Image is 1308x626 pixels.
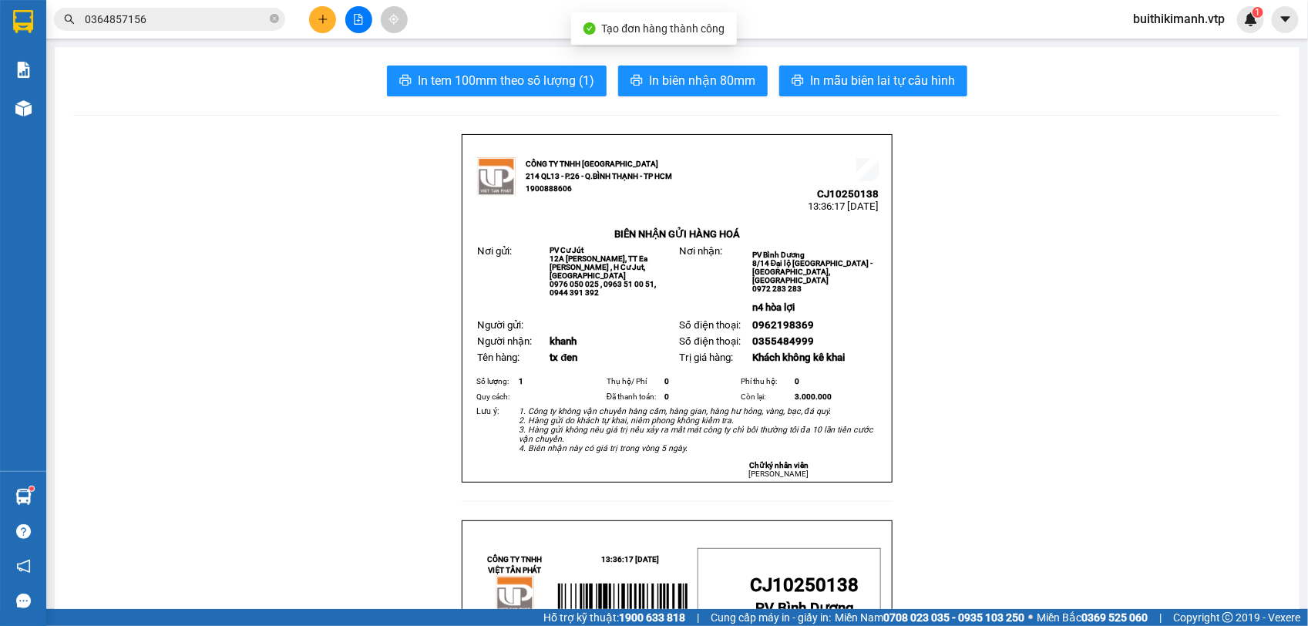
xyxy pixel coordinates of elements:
[1279,12,1293,26] span: caret-down
[795,377,799,385] span: 0
[270,12,279,27] span: close-circle
[53,93,179,104] strong: BIÊN NHẬN GỬI HÀNG HOÁ
[679,319,740,331] span: Số điện thoại:
[550,335,577,347] span: khanh
[1244,12,1258,26] img: icon-new-feature
[748,469,809,478] span: [PERSON_NAME]
[679,352,733,363] span: Trị giá hàng:
[418,71,594,90] span: In tem 100mm theo số lượng (1)
[146,69,217,81] span: 08:26:05 [DATE]
[15,107,32,130] span: Nơi gửi:
[399,74,412,89] span: printer
[353,14,364,25] span: file-add
[15,35,35,73] img: logo
[664,377,669,385] span: 0
[752,319,814,331] span: 0962198369
[388,14,399,25] span: aim
[381,6,408,33] button: aim
[614,228,740,240] strong: BIÊN NHẬN GỬI HÀNG HOÁ
[752,335,814,347] span: 0355484999
[738,389,792,405] td: Còn lại:
[519,377,523,385] span: 1
[752,259,873,284] span: 8/14 Đại lộ [GEOGRAPHIC_DATA] - [GEOGRAPHIC_DATA], [GEOGRAPHIC_DATA]
[118,107,143,130] span: Nơi nhận:
[16,559,31,574] span: notification
[1222,612,1233,623] span: copyright
[795,392,832,401] span: 3.000.000
[1081,611,1148,624] strong: 0369 525 060
[679,245,722,257] span: Nơi nhận:
[52,108,86,116] span: PV Cư Jút
[345,6,372,33] button: file-add
[818,188,879,200] span: CJ10250138
[792,74,804,89] span: printer
[318,14,328,25] span: plus
[477,352,520,363] span: Tên hàng:
[835,609,1024,626] span: Miền Nam
[13,10,33,33] img: logo-vxr
[752,352,845,363] span: Khách không kê khai
[476,406,499,416] span: Lưu ý:
[583,22,596,35] span: check-circle
[29,486,34,491] sup: 1
[474,389,516,405] td: Quy cách:
[15,100,32,116] img: warehouse-icon
[543,609,685,626] span: Hỗ trợ kỹ thuật:
[602,555,660,564] span: 13:36:17 [DATE]
[270,14,279,23] span: close-circle
[1121,9,1237,29] span: buithikimanh.vtp
[749,461,809,469] strong: Chữ ký nhân viên
[85,11,267,28] input: Tìm tên, số ĐT hoặc mã đơn
[752,284,802,293] span: 0972 283 283
[387,66,607,96] button: printerIn tem 100mm theo số lượng (1)
[711,609,831,626] span: Cung cấp máy in - giấy in:
[751,574,859,596] span: CJ10250138
[618,66,768,96] button: printerIn biên nhận 80mm
[550,352,577,363] span: tx đen
[679,335,740,347] span: Số điện thoại:
[1272,6,1299,33] button: caret-down
[526,160,672,193] strong: CÔNG TY TNHH [GEOGRAPHIC_DATA] 214 QL13 - P.26 - Q.BÌNH THẠNH - TP HCM 1900888606
[1028,614,1033,621] span: ⚪️
[649,71,755,90] span: In biên nhận 80mm
[477,245,512,257] span: Nơi gửi:
[550,246,583,254] span: PV Cư Jút
[16,524,31,539] span: question-circle
[752,301,795,313] span: n4 hòa lợi
[619,611,685,624] strong: 1900 633 818
[602,22,725,35] span: Tạo đơn hàng thành công
[1159,609,1162,626] span: |
[477,319,523,331] span: Người gửi:
[752,251,805,259] span: PV Bình Dương
[1037,609,1148,626] span: Miền Bắc
[15,489,32,505] img: warehouse-icon
[496,576,534,614] img: logo
[697,609,699,626] span: |
[604,389,662,405] td: Đã thanh toán:
[477,157,516,196] img: logo
[630,74,643,89] span: printer
[487,555,542,574] strong: CÔNG TY TNHH VIỆT TÂN PHÁT
[738,374,792,389] td: Phí thu hộ:
[15,62,32,78] img: solution-icon
[309,6,336,33] button: plus
[604,374,662,389] td: Thụ hộ/ Phí
[1253,7,1263,18] sup: 1
[810,71,955,90] span: In mẫu biên lai tự cấu hình
[664,392,669,401] span: 0
[883,611,1024,624] strong: 0708 023 035 - 0935 103 250
[474,374,516,389] td: Số lượng:
[1255,7,1260,18] span: 1
[550,280,656,297] span: 0976 050 025 , 0963 51 00 51, 0944 391 392
[40,25,125,82] strong: CÔNG TY TNHH [GEOGRAPHIC_DATA] 214 QL13 - P.26 - Q.BÌNH THẠNH - TP HCM 1900888606
[779,66,967,96] button: printerIn mẫu biên lai tự cấu hình
[477,335,532,347] span: Người nhận:
[64,14,75,25] span: search
[156,58,217,69] span: CJ10250137
[809,200,879,212] span: 13:36:17 [DATE]
[16,594,31,608] span: message
[755,600,854,617] span: PV Bình Dương
[550,254,647,280] span: 12A [PERSON_NAME], TT Ea [PERSON_NAME] , H Cư Jut, [GEOGRAPHIC_DATA]
[519,406,874,453] em: 1. Công ty không vận chuyển hàng cấm, hàng gian, hàng hư hỏng, vàng, bạc, đá quý. 2. Hàng gửi do ...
